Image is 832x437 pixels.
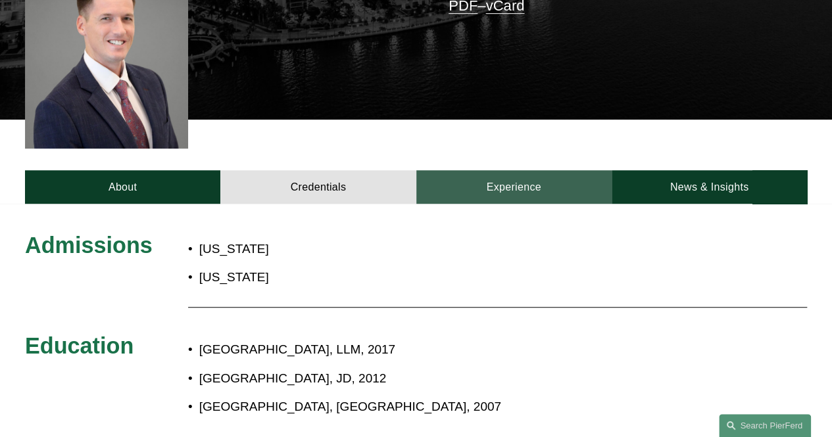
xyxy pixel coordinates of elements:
[612,170,807,204] a: News & Insights
[220,170,416,204] a: Credentials
[199,238,481,260] p: [US_STATE]
[199,396,710,418] p: [GEOGRAPHIC_DATA], [GEOGRAPHIC_DATA], 2007
[416,170,612,204] a: Experience
[719,414,811,437] a: Search this site
[25,170,220,204] a: About
[199,367,710,390] p: [GEOGRAPHIC_DATA], JD, 2012
[199,338,710,361] p: [GEOGRAPHIC_DATA], LLM, 2017
[25,333,134,358] span: Education
[25,233,153,258] span: Admissions
[199,266,481,288] p: [US_STATE]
